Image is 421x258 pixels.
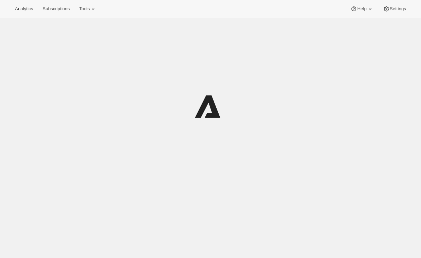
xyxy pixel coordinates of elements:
[38,4,74,14] button: Subscriptions
[42,6,70,12] span: Subscriptions
[79,6,90,12] span: Tools
[75,4,100,14] button: Tools
[346,4,377,14] button: Help
[11,4,37,14] button: Analytics
[379,4,410,14] button: Settings
[15,6,33,12] span: Analytics
[357,6,366,12] span: Help
[390,6,406,12] span: Settings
